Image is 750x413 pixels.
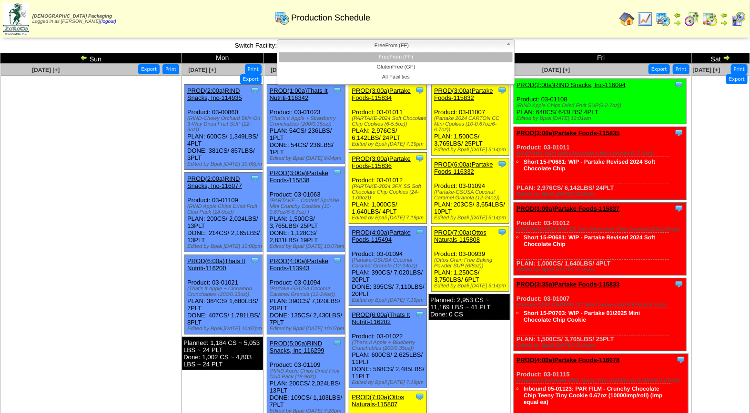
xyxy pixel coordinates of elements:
[188,67,216,73] span: [DATE] [+]
[100,19,116,24] a: (logout)
[271,67,298,73] a: [DATE] [+]
[517,116,686,121] div: Edited by Bpali [DATE] 12:01am
[245,64,262,74] button: Print
[270,244,345,249] div: Edited by Bpali [DATE] 10:07pm
[270,198,345,215] div: (PARTAKE – Confetti Sprinkle Mini Crunchy Cookies (10-0.67oz/6-6.7oz) )
[274,10,290,25] img: calendarprod.gif
[333,86,342,95] img: Tooltip
[138,64,160,74] button: Export
[352,116,426,127] div: (PARTAKE-2024 Soft Chocolate Chip Cookies (6-5.5oz))
[270,326,345,332] div: Edited by Bpali [DATE] 10:07pm
[517,129,620,137] a: PROD(3:00a)Partake Foods-115835
[517,378,688,383] div: (Crunchy Chocolate Chip Teeny Tiny Cookies (6-3.35oz/5-0.67oz))
[674,80,684,89] img: Tooltip
[270,169,329,184] a: PROD(3:00a)Partake Foods-115838
[250,86,260,95] img: Tooltip
[429,294,510,320] div: Planned: 2,953 CS ~ 11,169 LBS ~ 41 PLT Done: 0 CS
[542,67,570,73] span: [DATE] [+]
[497,86,507,95] img: Tooltip
[333,168,342,177] img: Tooltip
[267,85,345,164] div: Product: 03-01023 PLAN: 54CS / 236LBS / 1PLT DONE: 54CS / 236LBS / 1PLT
[720,11,728,19] img: arrowleft.gif
[731,11,746,27] img: calendarcustomer.gif
[185,255,263,334] div: Product: 03-01021 PLAN: 384CS / 1,680LBS / 7PLT DONE: 407CS / 1,781LBS / 8PLT
[524,385,663,405] a: Inbound 05-01123: PAR FILM - Crunchy Chocolate Chip Teeny Tiny Cookie 0.67oz (10000imp/roll) (imp...
[270,87,328,101] a: PROD(1:00a)Thats It Nutriti-116342
[349,226,427,306] div: Product: 03-01094 PLAN: 390CS / 7,020LBS / 20PLT DONE: 395CS / 7,110LBS / 20PLT
[674,19,681,27] img: arrowright.gif
[279,72,513,82] li: All Facilities
[187,286,262,297] div: (That's It Apple + Cinnamon Crunchables (200/0.35oz))
[3,3,29,35] img: zoroco-logo-small.webp
[517,81,626,88] a: PROD(2:00a)RIND Snacks, Inc-116094
[187,257,245,272] a: PROD(6:00a)Thats It Nutriti-116200
[264,53,346,64] td: Tue
[517,343,686,348] div: Edited by Bpali [DATE] 12:01am
[333,338,342,348] img: Tooltip
[267,255,345,334] div: Product: 03-01094 PLAN: 390CS / 7,020LBS / 20PLT DONE: 135CS / 2,430LBS / 7PLT
[187,116,262,133] div: (RIND-Chewy Orchard Skin-On 3-Way Dried Fruit SUP (12-3oz))
[656,11,671,27] img: calendarprod.gif
[674,11,681,19] img: arrowleft.gif
[352,184,426,201] div: (PARTAKE-2024 3PK SS Soft Chocolate Chip Cookies (24-1.09oz))
[517,356,620,364] a: PROD(4:00a)Partake Foods-116078
[674,279,684,289] img: Tooltip
[514,278,686,351] div: Product: 03-01007 PLAN: 1,500CS / 3,765LBS / 25PLT
[185,85,263,170] div: Product: 03-00860 PLAN: 600CS / 1,349LBS / 4PLT DONE: 381CS / 857LBS / 3PLT
[434,189,509,201] div: (Partake-GSUSA Coconut Caramel Granola (12-24oz))
[270,368,345,380] div: (RIND Apple Chips Dried Fruit Club Pack (18-9oz))
[270,116,345,127] div: (That's It Apple + Strawberry Crunchables (200/0.35oz))
[434,161,493,175] a: PROD(6:00a)Partake Foods-116332
[352,297,426,303] div: Edited by Bpali [DATE] 7:19pm
[434,215,509,221] div: Edited by Bpali [DATE] 5:14pm
[731,64,748,74] button: Print
[349,153,427,224] div: Product: 03-01012 PLAN: 1,000CS / 1,640LBS / 4PLT
[510,53,691,64] td: Fri
[352,215,426,221] div: Edited by Bpali [DATE] 7:19pm
[432,226,509,292] div: Product: 03-00939 PLAN: 1,250CS / 3,750LBS / 6PLT
[497,227,507,237] img: Tooltip
[250,174,260,183] img: Tooltip
[187,161,262,167] div: Edited by Bpali [DATE] 10:08pm
[723,54,730,61] img: arrowright.gif
[674,128,684,138] img: Tooltip
[517,226,686,232] div: (PARTAKE-2024 3PK SS Soft Chocolate Chip Cookies (24-1.09oz))
[517,267,686,273] div: Edited by Bpali [DATE] 12:01am
[270,340,324,354] a: PROD(5:00a)RIND Snacks, Inc-116299
[415,310,425,319] img: Tooltip
[187,204,262,215] div: (RIND Apple Chips Dried Fruit Club Pack (18-9oz))
[187,326,262,332] div: Edited by Bpali [DATE] 10:07pm
[638,11,653,27] img: line_graph.gif
[352,340,426,351] div: (That's It Apple + Blueberry Crunchables (200/0.35oz))
[649,64,670,74] button: Export
[693,67,720,73] a: [DATE] [+]
[32,67,60,73] a: [DATE] [+]
[517,103,686,108] div: (RIND Apple Chips Dried Fruit SUP(6-2.7oz))
[291,13,370,23] span: Production Schedule
[349,309,427,388] div: Product: 03-01022 PLAN: 600CS / 2,625LBS / 11PLT DONE: 568CS / 2,485LBS / 11PLT
[702,11,718,27] img: calendarinout.gif
[80,54,88,61] img: arrowleft.gif
[524,234,656,247] a: Short 15-P0681: WIP - Partake Revised 2024 Soft Chocolate Chip
[352,393,404,408] a: PROD(7:00a)Ottos Naturals-115807
[352,311,410,325] a: PROD(6:00a)Thats It Nutriti-116202
[352,380,426,385] div: Edited by Bpali [DATE] 7:19pm
[187,244,262,249] div: Edited by Bpali [DATE] 10:08pm
[514,79,686,124] div: Product: 03-01108 PLAN: 640CS / 643LBS / 4PLT
[270,286,345,297] div: (Partake-GSUSA Coconut Caramel Granola (12-24oz))
[517,281,620,288] a: PROD(3:35a)Partake Foods-115833
[279,62,513,72] li: GlutenFree (GF)
[0,53,182,64] td: Sun
[497,159,507,169] img: Tooltip
[182,337,263,370] div: Planned: 1,184 CS ~ 5,053 LBS ~ 24 PLT Done: 1,002 CS ~ 4,803 LBS ~ 24 PLT
[187,175,242,189] a: PROD(2:00a)RIND Snacks, Inc-116077
[674,204,684,213] img: Tooltip
[434,283,509,289] div: Edited by Bpali [DATE] 5:14pm
[432,85,509,156] div: Product: 03-01007 PLAN: 1,500CS / 3,765LBS / 25PLT
[352,87,411,101] a: PROD(3:00a)Partake Foods-115834
[250,256,260,265] img: Tooltip
[676,355,686,364] img: Tooltip
[673,64,689,74] button: Print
